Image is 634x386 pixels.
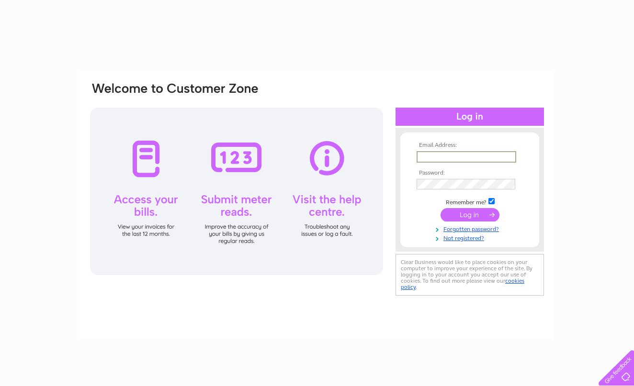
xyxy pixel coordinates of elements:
a: cookies policy [401,277,524,290]
a: Not registered? [417,233,525,242]
th: Email Address: [414,142,525,149]
div: Clear Business would like to place cookies on your computer to improve your experience of the sit... [396,254,544,296]
th: Password: [414,170,525,176]
a: Forgotten password? [417,224,525,233]
input: Submit [441,208,499,221]
td: Remember me? [414,197,525,206]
